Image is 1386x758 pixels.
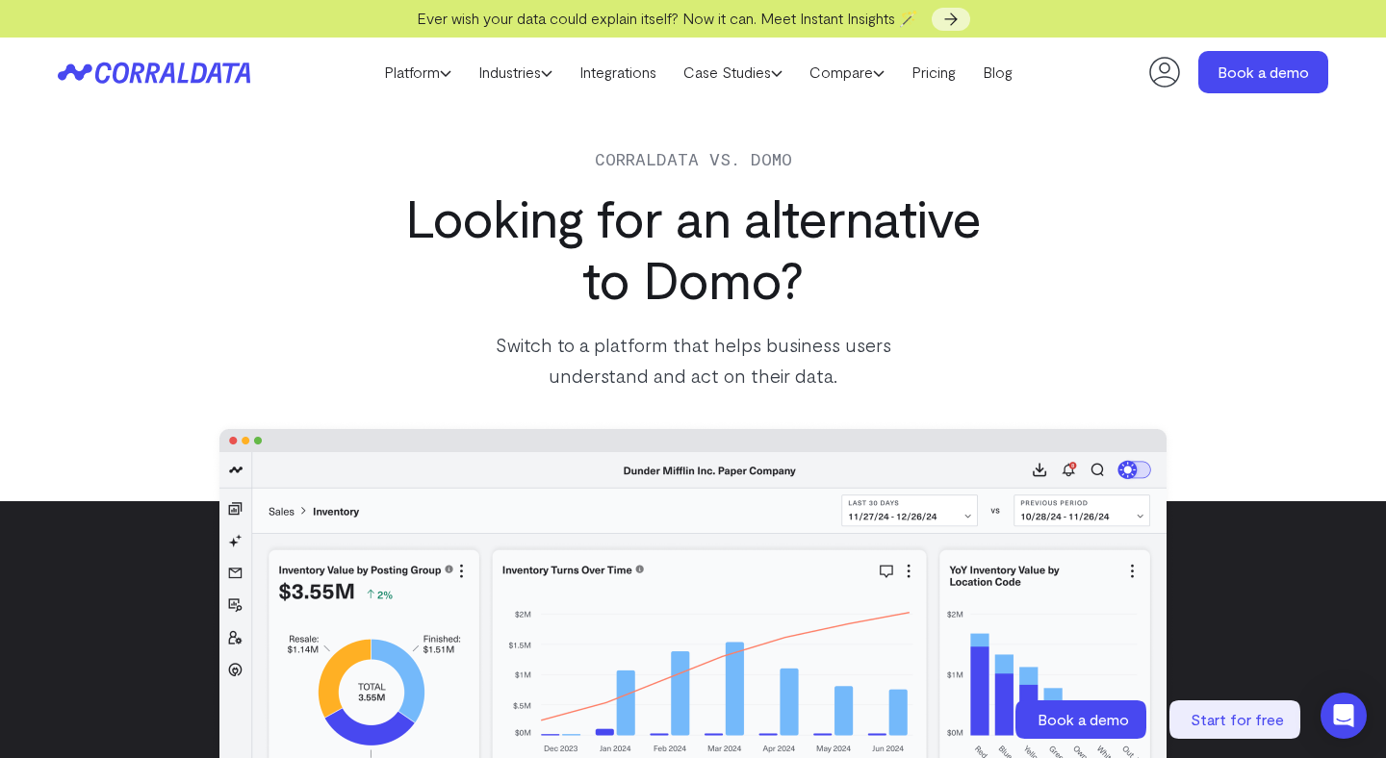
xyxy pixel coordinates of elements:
[449,329,937,391] p: Switch to a platform that helps business users understand and act on their data.
[1191,710,1284,728] span: Start for free
[670,58,796,87] a: Case Studies
[1198,51,1328,93] a: Book a demo
[566,58,670,87] a: Integrations
[465,58,566,87] a: Industries
[796,58,898,87] a: Compare
[898,58,969,87] a: Pricing
[969,58,1026,87] a: Blog
[417,9,918,27] span: Ever wish your data could explain itself? Now it can. Meet Instant Insights 🪄
[381,145,1005,172] p: Corraldata vs. Domo
[1015,700,1150,739] a: Book a demo
[1321,693,1367,739] div: Open Intercom Messenger
[1169,700,1304,739] a: Start for free
[381,187,1005,310] h1: Looking for an alternative to Domo?
[1038,710,1129,728] span: Book a demo
[371,58,465,87] a: Platform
